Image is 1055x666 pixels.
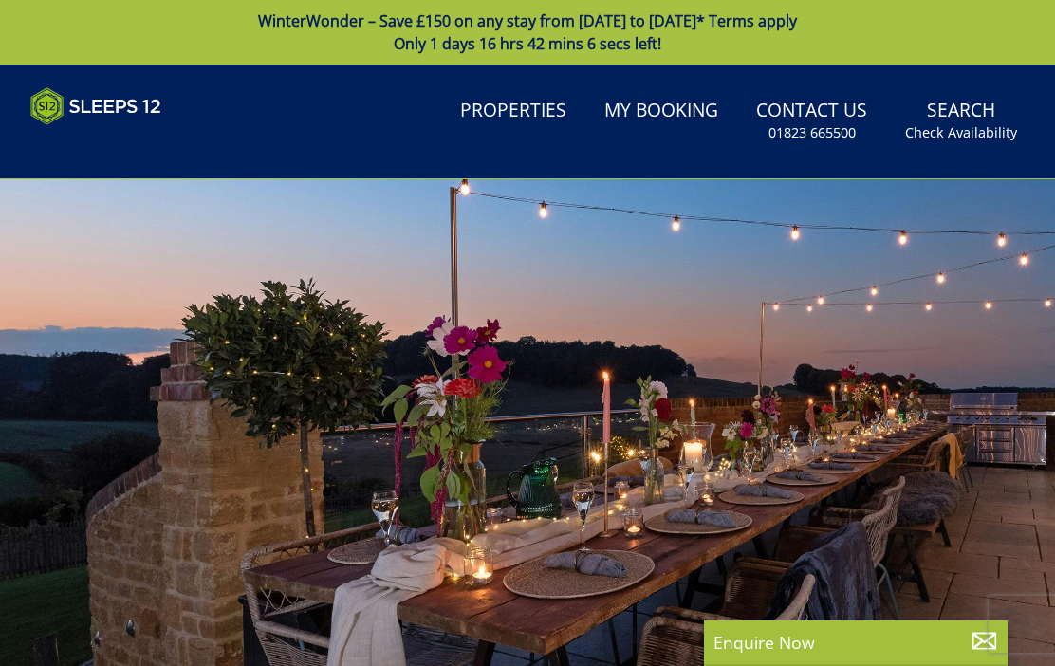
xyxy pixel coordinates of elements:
a: SearchCheck Availability [898,90,1025,152]
p: Enquire Now [713,630,998,655]
span: Only 1 days 16 hrs 42 mins 6 secs left! [394,33,661,54]
a: Contact Us01823 665500 [749,90,875,152]
a: My Booking [597,90,726,133]
iframe: Customer reviews powered by Trustpilot [21,137,220,153]
small: 01823 665500 [768,123,856,142]
a: Properties [453,90,574,133]
small: Check Availability [905,123,1017,142]
img: Sleeps 12 [30,87,161,125]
